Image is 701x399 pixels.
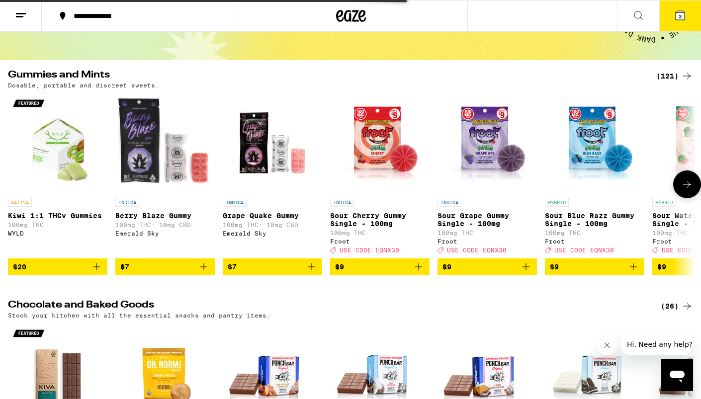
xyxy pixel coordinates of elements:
div: Froot [330,238,430,244]
span: 3 [679,13,682,19]
span: $7 [120,263,129,271]
p: Kiwi 1:1 THCv Gummies [8,212,107,220]
span: USE CODE EQNX30 [447,247,507,253]
span: USE CODE EQNX30 [340,247,399,253]
img: Froot - Sour Blue Razz Gummy Single - 100mg [545,93,644,193]
button: Add to bag [115,258,215,275]
p: HYBRID [652,198,676,207]
p: Grape Quake Gummy [223,212,322,220]
h2: Chocolate and Baked Goods [8,300,644,312]
p: Sour Cherry Gummy Single - 100mg [330,212,430,228]
a: Open page for Kiwi 1:1 THCv Gummies from WYLD [8,93,107,258]
p: Sour Blue Razz Gummy Single - 100mg [545,212,644,228]
a: Open page for Berry Blaze Gummy from Emerald Sky [115,93,215,258]
p: Berry Blaze Gummy [115,212,215,220]
span: $9 [657,263,666,271]
p: 100mg THC [8,222,107,228]
a: Open page for Sour Blue Razz Gummy Single - 100mg from Froot [545,93,644,258]
button: Add to bag [330,258,430,275]
img: WYLD - Kiwi 1:1 THCv Gummies [8,93,107,193]
a: Open page for Grape Quake Gummy from Emerald Sky [223,93,322,258]
button: Add to bag [8,258,107,275]
p: HYBRID [545,198,569,207]
img: Emerald Sky - Berry Blaze Gummy [115,93,215,193]
div: Froot [438,238,537,244]
button: 3 [659,0,701,31]
span: $7 [228,263,237,271]
button: Add to bag [223,258,322,275]
a: Open page for Sour Cherry Gummy Single - 100mg from Froot [330,93,430,258]
p: 100mg THC [330,230,430,236]
div: Emerald Sky [223,230,322,237]
a: (121) [656,70,693,82]
p: Sour Grape Gummy Single - 100mg [438,212,537,228]
iframe: Close message [597,335,617,355]
p: Stock your kitchen with all the essential snacks and pantry items. [8,312,270,319]
div: WYLD [8,230,107,237]
span: $9 [442,263,451,271]
div: Emerald Sky [115,230,215,237]
p: INDICA [223,198,247,207]
span: USE CODE EQNX30 [554,247,614,253]
span: $20 [13,263,26,271]
p: 100mg THC [545,230,644,236]
p: INDICA [438,198,461,207]
p: 100mg THC: 10mg CBD [223,222,322,228]
iframe: Message from company [621,333,693,355]
p: SATIVA [8,198,32,207]
p: Dosable, portable and discreet sweets. [8,82,159,88]
a: (26) [661,300,693,312]
img: Froot - Sour Cherry Gummy Single - 100mg [330,93,430,193]
button: Add to bag [545,258,644,275]
button: Add to bag [438,258,537,275]
img: Froot - Sour Grape Gummy Single - 100mg [438,93,537,193]
span: $9 [335,263,344,271]
p: 100mg THC [438,230,537,236]
iframe: Button to launch messaging window [661,359,693,391]
h2: Gummies and Mints [8,70,644,82]
img: Emerald Sky - Grape Quake Gummy [223,93,322,193]
span: $9 [550,263,559,271]
a: Open page for Sour Grape Gummy Single - 100mg from Froot [438,93,537,258]
p: 100mg THC: 10mg CBD [115,222,215,228]
p: INDICA [330,198,354,207]
p: INDICA [115,198,139,207]
div: Froot [545,238,644,244]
